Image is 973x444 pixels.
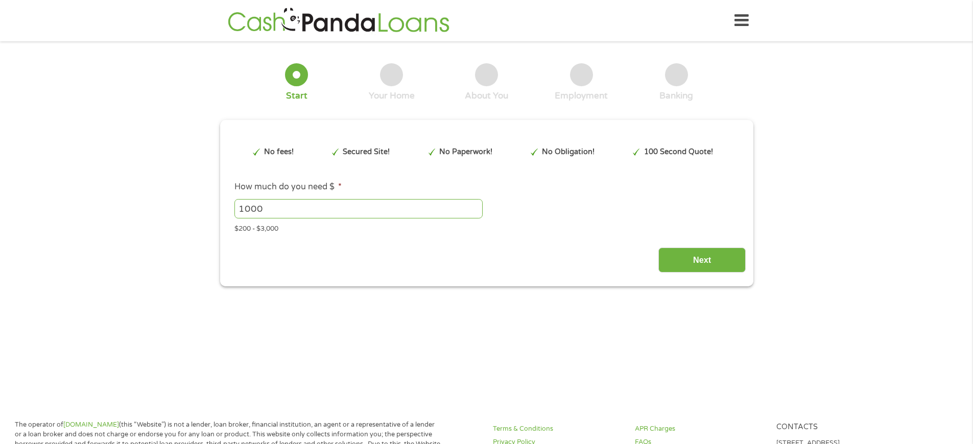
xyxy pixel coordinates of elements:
p: Secured Site! [343,146,390,158]
img: GetLoanNow Logo [225,6,453,35]
div: Banking [659,90,693,102]
a: [DOMAIN_NAME] [63,421,119,429]
div: $200 - $3,000 [234,220,738,234]
p: No fees! [264,146,294,158]
a: APR Charges [635,424,765,434]
div: Your Home [369,90,415,102]
div: Start [286,90,307,102]
h4: Contacts [776,423,906,432]
input: Next [658,248,746,273]
p: 100 Second Quote! [644,146,713,158]
a: Terms & Conditions [493,424,623,434]
p: No Obligation! [542,146,595,158]
p: No Paperwork! [439,146,492,158]
label: How much do you need $ [234,182,342,192]
div: Employment [555,90,608,102]
div: About You [465,90,508,102]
